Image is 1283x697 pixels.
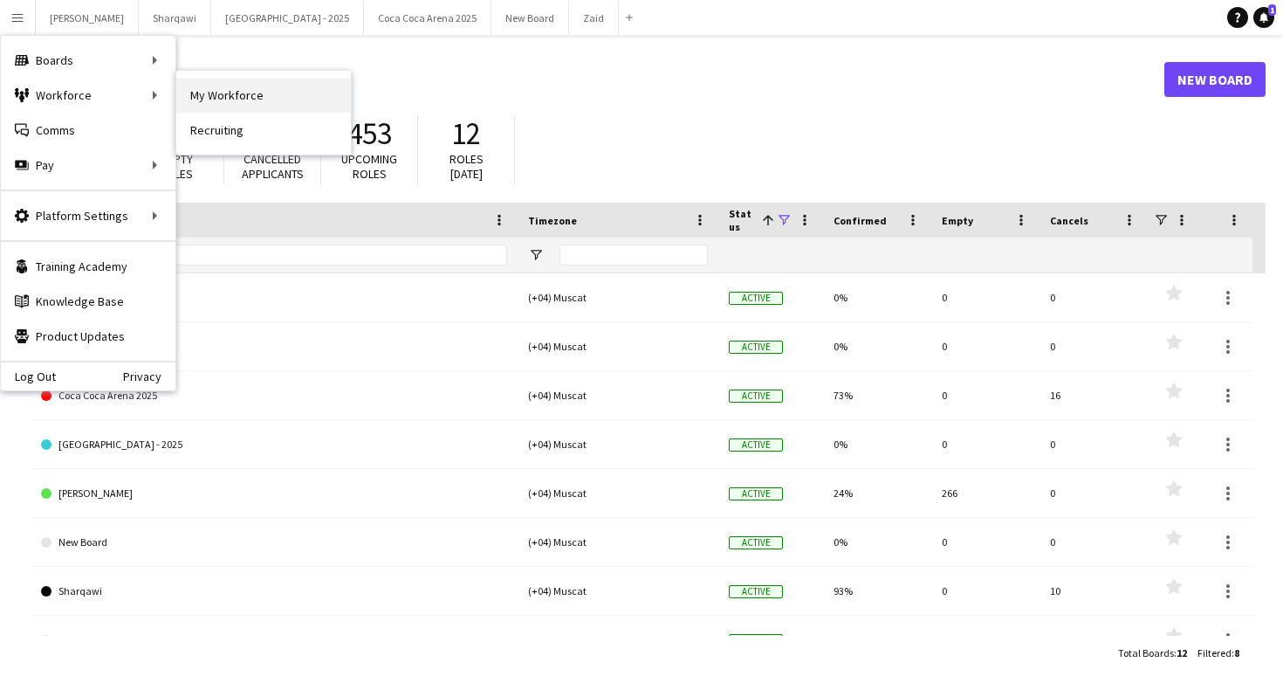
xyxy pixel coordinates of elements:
div: (+04) Muscat [518,371,718,419]
div: : [1118,636,1187,670]
span: Active [729,487,783,500]
div: 0 [1039,469,1148,517]
h1: Boards [31,66,1164,93]
div: Platform Settings [1,198,175,233]
div: (+04) Muscat [518,469,718,517]
span: Filtered [1197,646,1232,659]
div: 0% [823,273,931,321]
a: Recruiting [176,113,351,148]
span: Upcoming roles [341,151,397,182]
div: (+04) Muscat [518,518,718,566]
div: (+04) Muscat [518,567,718,615]
button: New Board [491,1,569,35]
div: 73% [823,371,931,419]
span: Timezone [528,214,577,227]
div: 16 [1039,371,1148,419]
div: 0% [823,322,931,370]
div: 0 [931,322,1039,370]
a: Product Updates [1,319,175,354]
span: 12 [451,114,481,153]
a: My Workforce [176,78,351,113]
div: (+04) Muscat [518,616,718,664]
div: 0 [1039,518,1148,566]
div: 0 [1039,616,1148,664]
span: 8 [1234,646,1239,659]
span: 453 [347,114,392,153]
a: Log Out [1,369,56,383]
div: (+04) Muscat [518,420,718,468]
span: Confirmed [834,214,887,227]
div: 93% [823,567,931,615]
span: Active [729,438,783,452]
span: Active [729,634,783,647]
span: Status [729,207,755,233]
div: 0% [823,518,931,566]
div: 266 [931,469,1039,517]
div: (+04) Muscat [518,273,718,321]
div: 24% [823,469,931,517]
div: 0 [931,616,1039,664]
div: 100% [823,616,931,664]
a: 1 [1253,7,1274,28]
div: 0 [1039,420,1148,468]
div: (+04) Muscat [518,322,718,370]
span: Empty [942,214,973,227]
span: Roles [DATE] [449,151,484,182]
div: 0 [931,273,1039,321]
input: Board name Filter Input [72,245,507,266]
div: Workforce [1,78,175,113]
input: Timezone Filter Input [559,245,708,266]
span: Active [729,292,783,305]
a: C3 [41,322,507,371]
a: Comms [1,113,175,148]
button: Open Filter Menu [528,247,544,263]
div: 10 [1039,567,1148,615]
div: 0 [1039,322,1148,370]
div: 0 [931,518,1039,566]
button: Sharqawi [139,1,211,35]
a: [PERSON_NAME] [41,469,507,518]
a: Privacy [123,369,175,383]
span: Active [729,390,783,403]
span: Cancelled applicants [242,151,304,182]
a: New Board [41,518,507,567]
span: Active [729,585,783,598]
div: 0 [1039,273,1148,321]
span: Active [729,536,783,549]
button: [PERSON_NAME] [36,1,139,35]
a: Training Academy [1,249,175,284]
button: Coca Coca Arena 2025 [364,1,491,35]
div: Boards [1,43,175,78]
a: Knowledge Base [1,284,175,319]
a: ALAIA [41,273,507,322]
div: 0 [931,371,1039,419]
span: Total Boards [1118,646,1174,659]
span: 12 [1177,646,1187,659]
div: 0 [931,567,1039,615]
a: Coca Coca Arena 2025 [41,371,507,420]
div: 0% [823,420,931,468]
span: Cancels [1050,214,1088,227]
a: Zaid [41,616,507,665]
span: 1 [1268,4,1276,16]
button: Zaid [569,1,619,35]
div: 0 [931,420,1039,468]
a: Sharqawi [41,567,507,616]
a: [GEOGRAPHIC_DATA] - 2025 [41,420,507,469]
a: New Board [1164,62,1266,97]
div: Pay [1,148,175,183]
span: Active [729,341,783,354]
button: [GEOGRAPHIC_DATA] - 2025 [211,1,364,35]
div: : [1197,636,1239,670]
